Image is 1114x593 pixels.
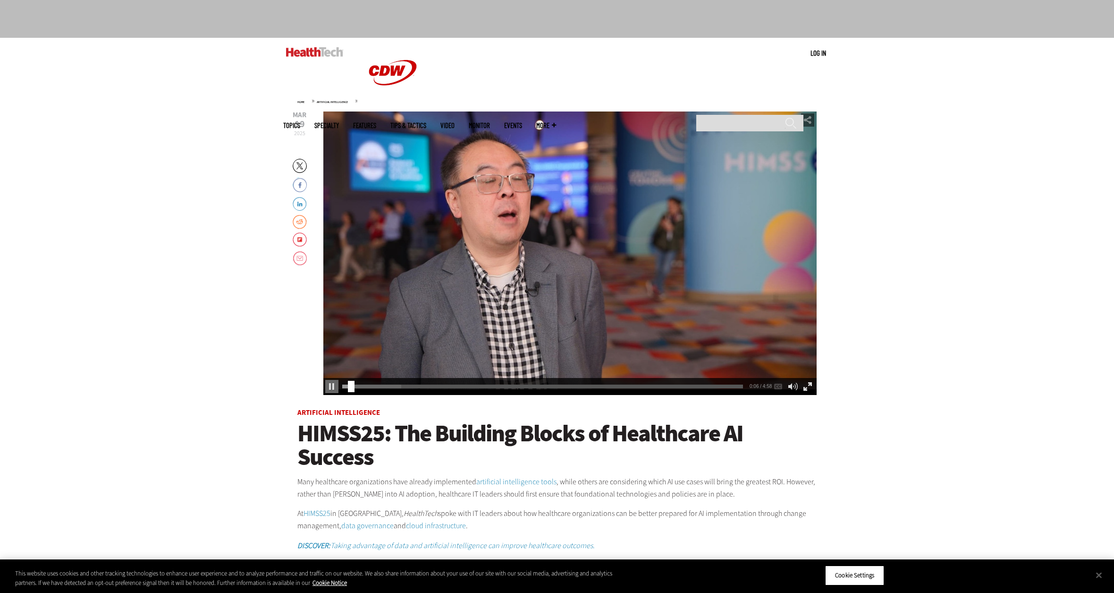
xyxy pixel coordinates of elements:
[536,122,556,129] span: More
[357,38,428,108] img: Home
[297,541,330,550] strong: DISCOVER:
[312,579,347,587] a: More information about your privacy
[404,508,438,518] em: HealthTech
[297,408,380,417] a: Artificial Intelligence
[406,521,466,531] a: cloud infrastructure
[440,122,455,129] a: Video
[325,380,338,393] div: Pause
[341,521,394,531] a: data governance
[348,381,354,392] div: Seek Video
[750,384,769,389] div: 0:06 / 4:58
[801,380,814,393] div: Full Screen
[323,112,817,395] div: Video viewer
[357,100,428,110] a: CDW
[283,122,300,129] span: Topics
[297,418,743,473] span: HIMSS25: The Building Blocks of Healthcare AI Success
[772,380,785,393] div: Enable Closed Captioning
[825,566,884,585] button: Cookie Settings
[810,49,826,57] a: Log in
[353,122,376,129] a: Features
[314,122,339,129] span: Specialty
[15,569,613,587] div: This website uses cookies and other tracking technologies to enhance user experience and to analy...
[801,113,814,127] div: Social Share
[297,507,817,532] p: At in [GEOGRAPHIC_DATA], spoke with IT leaders about how healthcare organizations can be better p...
[786,380,800,393] div: Mute
[297,541,595,550] em: Taking advantage of data and artificial intelligence can improve healthcare outcomes.
[297,541,595,550] a: DISCOVER:Taking advantage of data and artificial intelligence can improve healthcare outcomes.
[504,122,522,129] a: Events
[304,508,330,518] a: HIMSS25
[810,48,826,58] div: User menu
[286,47,343,57] img: Home
[297,476,817,500] p: Many healthcare organizations have already implemented , while others are considering which AI us...
[476,477,557,487] a: artificial intelligence tools
[469,122,490,129] a: MonITor
[390,122,426,129] a: Tips & Tactics
[1089,565,1109,585] button: Close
